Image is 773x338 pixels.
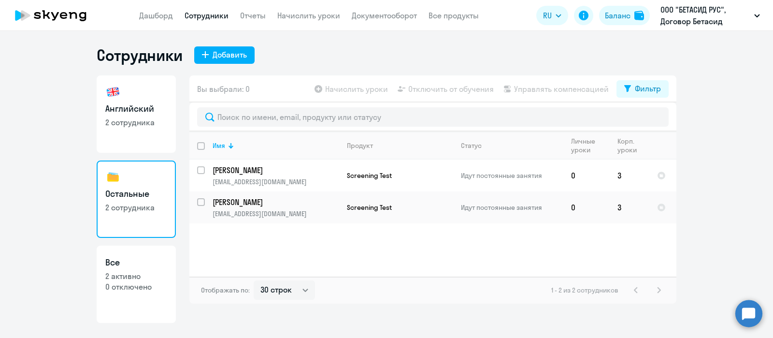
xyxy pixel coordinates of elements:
button: ООО "БЕТАСИД РУС", Договор Бетасид [656,4,765,27]
a: Документооборот [352,11,417,20]
h3: Остальные [105,188,167,200]
p: [EMAIL_ADDRESS][DOMAIN_NAME] [213,177,339,186]
a: Сотрудники [185,11,229,20]
p: Идут постоянные занятия [461,203,563,212]
div: Добавить [213,49,247,60]
p: 2 сотрудника [105,117,167,128]
p: ООО "БЕТАСИД РУС", Договор Бетасид [660,4,750,27]
a: [PERSON_NAME][EMAIL_ADDRESS][DOMAIN_NAME] [213,165,339,186]
p: 0 отключено [105,281,167,292]
td: 3 [610,191,649,223]
div: Продукт [347,141,453,150]
a: Все2 активно0 отключено [97,246,176,323]
span: Вы выбрали: 0 [197,83,250,95]
span: RU [543,10,552,21]
div: Баланс [605,10,630,21]
a: Начислить уроки [277,11,340,20]
div: Личные уроки [571,137,609,154]
span: Screening Test [347,171,392,180]
button: Фильтр [616,80,669,98]
p: 2 сотрудника [105,202,167,213]
a: Дашборд [139,11,173,20]
button: Добавить [194,46,255,64]
td: 3 [610,160,649,191]
span: Отображать по: [201,286,250,294]
a: [PERSON_NAME][EMAIL_ADDRESS][DOMAIN_NAME] [213,197,339,218]
div: Корп. уроки [617,137,649,154]
img: balance [634,11,644,20]
input: Поиск по имени, email, продукту или статусу [197,107,669,127]
h3: Английский [105,103,167,115]
span: 1 - 2 из 2 сотрудников [551,286,618,294]
td: 0 [563,191,610,223]
h3: Все [105,256,167,269]
div: Имя [213,141,339,150]
a: Остальные2 сотрудника [97,161,176,238]
p: [PERSON_NAME] [213,165,339,176]
p: [EMAIL_ADDRESS][DOMAIN_NAME] [213,209,339,218]
div: Корп. уроки [617,137,640,154]
a: Все продукты [429,11,479,20]
h1: Сотрудники [97,45,183,65]
td: 0 [563,160,610,191]
button: Балансbalance [599,6,650,25]
span: Screening Test [347,203,392,212]
img: english [105,84,121,100]
a: Отчеты [240,11,266,20]
div: Личные уроки [571,137,601,154]
p: [PERSON_NAME] [213,197,339,207]
p: 2 активно [105,271,167,281]
div: Продукт [347,141,373,150]
a: Английский2 сотрудника [97,75,176,153]
img: others [105,169,121,185]
button: RU [536,6,568,25]
div: Статус [461,141,563,150]
div: Статус [461,141,482,150]
div: Имя [213,141,225,150]
div: Фильтр [635,83,661,94]
p: Идут постоянные занятия [461,171,563,180]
